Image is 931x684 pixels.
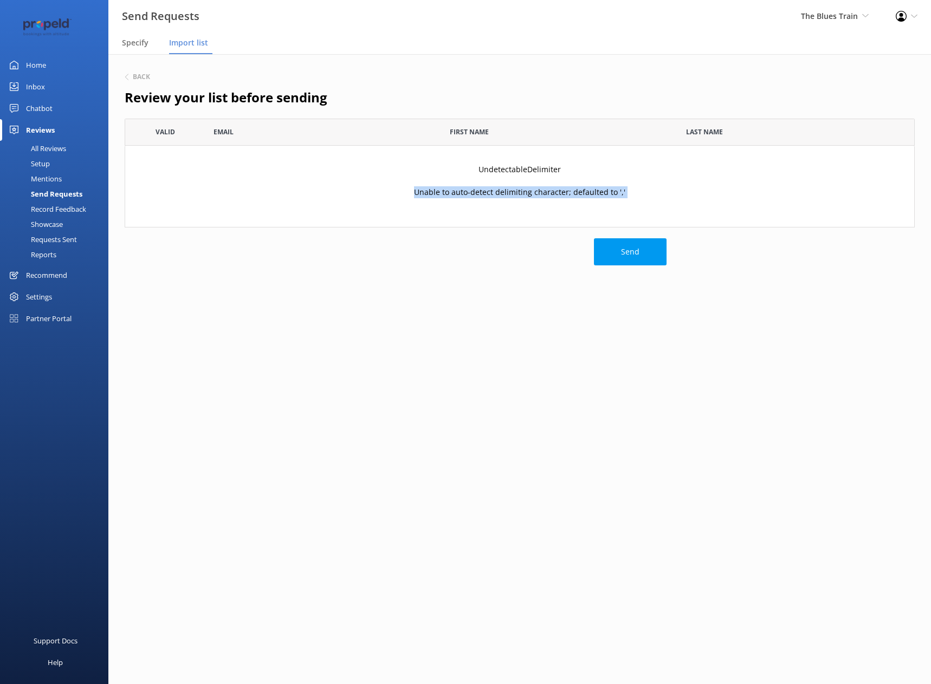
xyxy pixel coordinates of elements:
[156,127,175,137] span: Valid
[450,127,489,137] span: First Name
[125,74,150,80] button: Back
[7,217,63,232] div: Showcase
[26,76,45,97] div: Inbox
[122,37,148,48] span: Specify
[7,201,86,217] div: Record Feedback
[7,156,50,171] div: Setup
[7,201,108,217] a: Record Feedback
[801,11,858,21] span: The Blues Train
[26,119,55,141] div: Reviews
[7,186,82,201] div: Send Requests
[26,308,72,329] div: Partner Portal
[26,264,67,286] div: Recommend
[7,141,66,156] div: All Reviews
[7,247,108,262] a: Reports
[7,247,56,262] div: Reports
[686,127,723,137] span: Last Name
[7,141,108,156] a: All Reviews
[122,8,199,25] h3: Send Requests
[7,171,108,186] a: Mentions
[34,630,77,652] div: Support Docs
[125,87,915,108] h2: Review your list before sending
[26,286,52,308] div: Settings
[7,217,108,232] a: Showcase
[7,186,108,201] a: Send Requests
[26,54,46,76] div: Home
[48,652,63,673] div: Help
[26,97,53,119] div: Chatbot
[125,146,915,227] div: grid
[7,156,108,171] a: Setup
[169,37,208,48] span: Import list
[133,74,150,80] h6: Back
[214,127,234,137] span: Email
[7,232,108,247] a: Requests Sent
[414,186,625,198] p: Unable to auto-detect delimiting character; defaulted to ','
[594,238,667,265] button: Send
[16,18,79,36] img: 12-1677471078.png
[7,232,77,247] div: Requests Sent
[479,164,561,175] p: UndetectableDelimiter
[7,171,62,186] div: Mentions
